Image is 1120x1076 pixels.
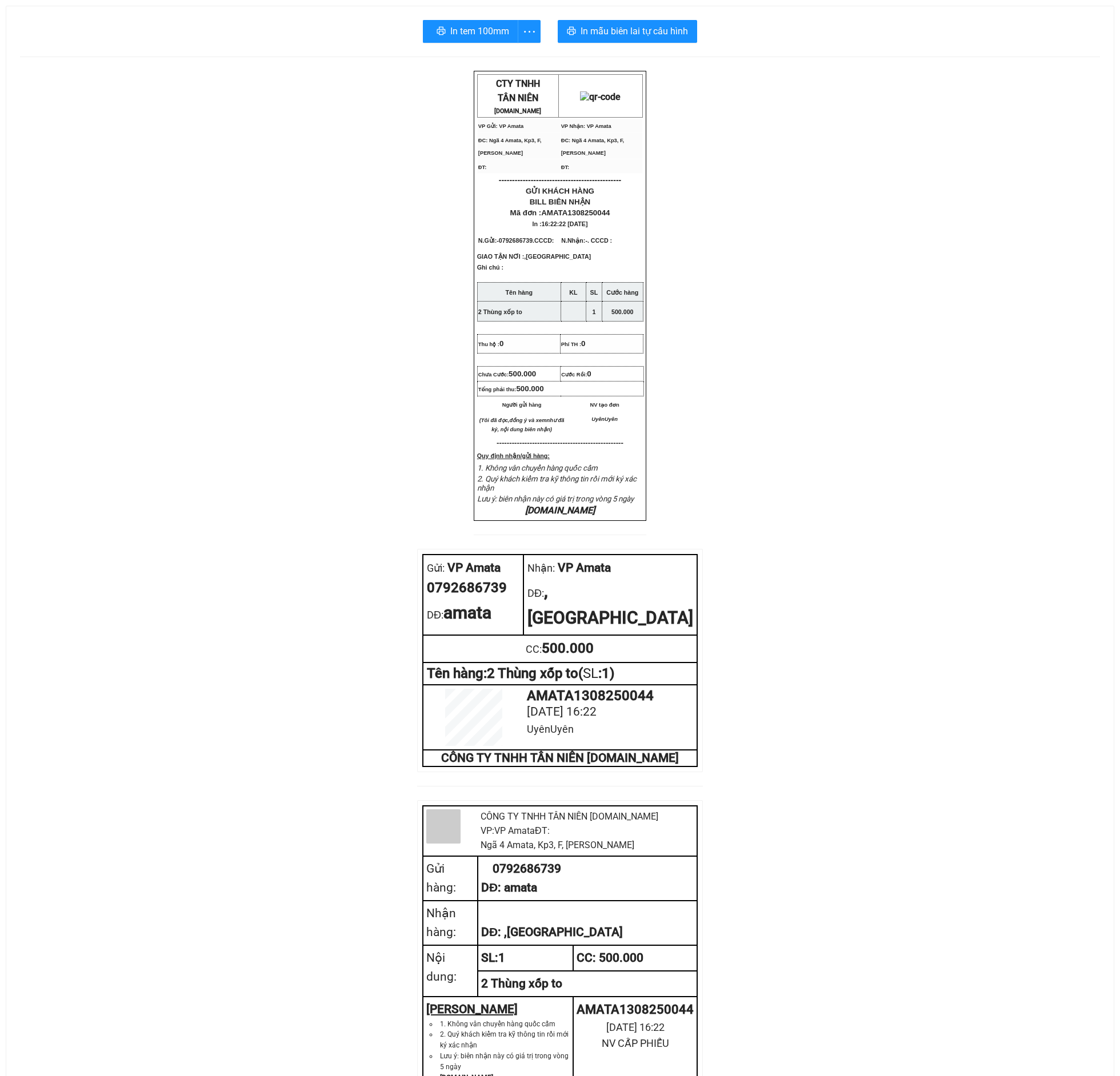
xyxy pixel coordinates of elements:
span: 0792686739. [499,237,556,244]
span: DĐ: [427,609,443,621]
li: 2. Quý khách kiểm tra kỹ thông tin rồi mới ký xác nhận [438,1029,570,1051]
strong: Cước hàng [606,289,638,296]
td: SL: 1 [478,945,573,971]
span: 1 [592,308,595,315]
span: 0 [581,339,585,348]
span: 2. Quý khách kiểm tra kỹ thông tin rồi mới ký xác nhận [477,475,637,492]
div: VP Amata [427,559,519,577]
span: printer [567,26,576,37]
td: 2 Thùng xốp to [478,971,697,997]
em: (Tôi đã đọc,đồng ý và xem [479,417,547,423]
span: - [497,237,555,244]
div: CC : 500.000 [577,949,694,967]
span: 2 Thùng xốp to [478,308,522,315]
strong: KL [569,289,577,296]
li: 1. Không vân chuyển hàng quốc cấm [438,1019,570,1030]
span: AMATA1308250044 [541,208,610,217]
button: printerIn mẫu biên lai tự cấu hình [558,20,697,43]
span: ĐC: Ngã 4 Amata, Kp3, F, [PERSON_NAME] [561,138,625,156]
span: ĐT: [561,164,570,170]
span: 1. Không vân chuyển hàng quốc cấm [477,464,598,472]
span: Gửi: [427,562,445,574]
span: Chưa Cước: [478,372,536,378]
div: Tên hàng: 2 Thùng xốp to ( : 1 ) [427,667,693,681]
span: printer [437,26,446,37]
span: ĐC: Ngã 4 Amata, Kp3, F, [PERSON_NAME] [478,138,542,156]
span: 0 [499,339,503,348]
span: VP Nhận: VP Amata [561,123,611,129]
span: ĐT: [478,164,487,170]
div: [DATE] 16:22 [577,1019,694,1035]
div: UyênUyên [527,721,693,737]
div: AMATA1308250044 [527,689,693,702]
span: DĐ: [527,587,544,599]
span: T [498,93,503,103]
span: 500.000 [509,370,536,378]
span: N.Gửi: [478,237,556,244]
td: Nội dung: [423,945,478,997]
span: BILL BIÊN NHẬN [530,198,591,206]
span: ---------------------------------------------- [499,175,621,184]
div: CÔNG TY TNHH TÂN NIÊN [DOMAIN_NAME] [481,809,694,824]
span: . CCCD : [587,237,612,244]
button: printerIn tem 100mm [423,20,518,43]
span: 16:22:22 [DATE] [542,220,588,227]
u: [PERSON_NAME] [426,1002,518,1016]
span: Cước Rồi: [561,372,591,378]
span: GỬI KHÁCH HÀNG [526,187,594,195]
em: như đã ký, nội dung biên nhận) [491,417,564,432]
div: DĐ: amata [481,878,694,897]
span: amata [443,603,491,623]
span: Mã đơn : [510,208,610,217]
em: [DOMAIN_NAME] [525,505,595,516]
span: - [585,237,612,244]
span: 500.000 [516,384,543,393]
span: In tem 100mm [450,24,509,38]
span: GIAO TẬN NƠI : [477,253,591,260]
div: 500.000 [526,638,694,660]
div: NV CẤP PHIẾU [577,1035,694,1051]
span: more [518,25,540,39]
span: SL [583,665,598,681]
span: CCCD: [534,237,555,244]
strong: [DOMAIN_NAME] [494,107,541,115]
span: Nhận: [527,562,555,574]
span: CTY TNHH [496,78,540,89]
span: Tổng phải thu: [478,387,544,392]
img: qr-code [580,91,621,102]
span: NV tạo đơn [590,402,619,408]
span: Lưu ý: biên nhận này có giá trị trong vòng 5 ngày [477,495,634,503]
span: Người gửi hàng [502,402,542,408]
strong: Quy định nhận/gửi hàng: [477,452,550,459]
td: Gửi hàng: [423,856,478,901]
span: CC : [526,643,542,655]
div: DĐ: ,[GEOGRAPHIC_DATA] [481,923,694,942]
button: more [518,20,541,43]
span: N.Nhận: [561,237,612,244]
strong: Tên hàng [506,289,533,296]
span: ,[GEOGRAPHIC_DATA] [524,253,591,260]
span: 500.000 [611,308,634,315]
div: VP: VP Amata ĐT: [481,824,694,838]
div: 0792686739 [427,577,519,599]
span: Ghi chú : [477,264,503,280]
span: --- [497,439,504,447]
span: In : [533,220,588,227]
div: AMATA1308250044 [577,1000,694,1020]
td: Nhận hàng: [423,901,478,945]
div: [DATE] 16:22 [527,702,693,721]
div: VP Amata [527,559,693,577]
div: Ngã 4 Amata, Kp3, F, [PERSON_NAME] [481,838,694,852]
span: Phí TH : [561,342,586,347]
span: ÂN NIÊN [503,93,538,103]
strong: SL [590,289,598,296]
span: UyênUyên [591,416,618,422]
td: CÔNG TY TNHH TÂN NIÊN [DOMAIN_NAME] [423,750,697,766]
span: In mẫu biên lai tự cấu hình [581,24,688,38]
span: Thu hộ : [478,342,504,347]
span: VP Gửi: VP Amata [478,123,523,129]
span: ----------------------------------------------- [504,439,623,447]
td: 0792686739 [478,856,697,901]
span: 0 [587,370,591,378]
